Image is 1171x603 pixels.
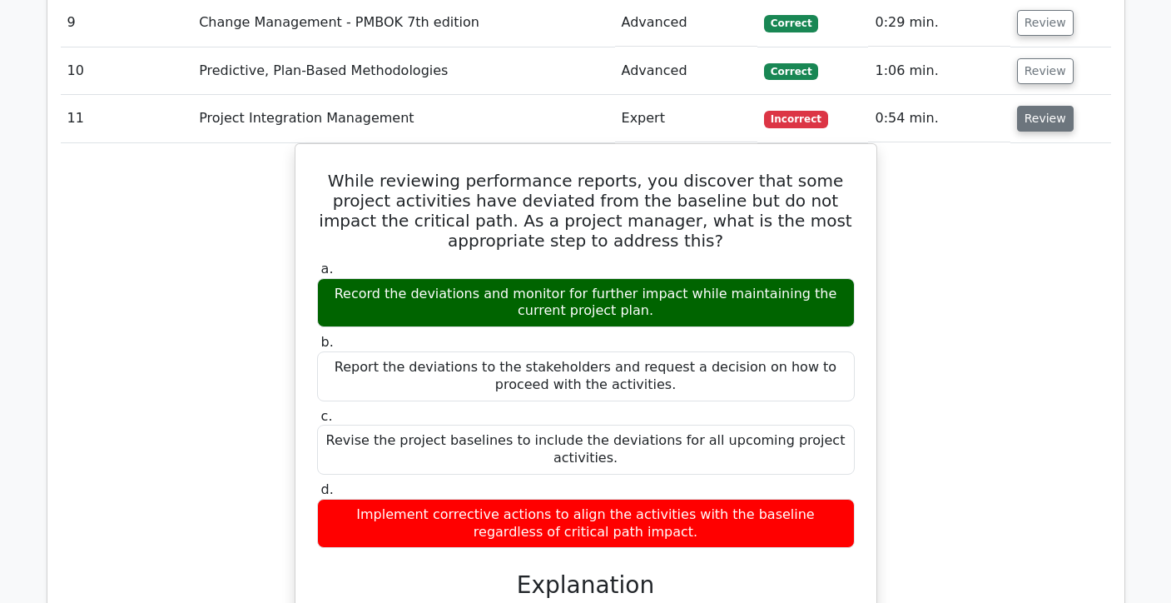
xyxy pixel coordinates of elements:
div: Record the deviations and monitor for further impact while maintaining the current project plan. [317,278,855,328]
td: Predictive, Plan-Based Methodologies [192,47,614,95]
div: Revise the project baselines to include the deviations for all upcoming project activities. [317,425,855,475]
td: 11 [61,95,193,142]
td: Advanced [615,47,757,95]
div: Implement corrective actions to align the activities with the baseline regardless of critical pat... [317,499,855,549]
button: Review [1017,106,1074,132]
span: a. [321,261,334,277]
span: Correct [764,63,818,80]
button: Review [1017,58,1074,84]
div: Report the deviations to the stakeholders and request a decision on how to proceed with the activ... [317,351,855,401]
span: c. [321,408,333,424]
span: Correct [764,15,818,32]
td: 0:54 min. [868,95,1010,142]
td: Project Integration Management [192,95,614,142]
td: 10 [61,47,193,95]
h3: Explanation [327,571,845,600]
span: d. [321,481,334,497]
td: 1:06 min. [868,47,1010,95]
button: Review [1017,10,1074,36]
h5: While reviewing performance reports, you discover that some project activities have deviated from... [315,171,856,251]
span: Incorrect [764,111,828,127]
span: b. [321,334,334,350]
td: Expert [615,95,757,142]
